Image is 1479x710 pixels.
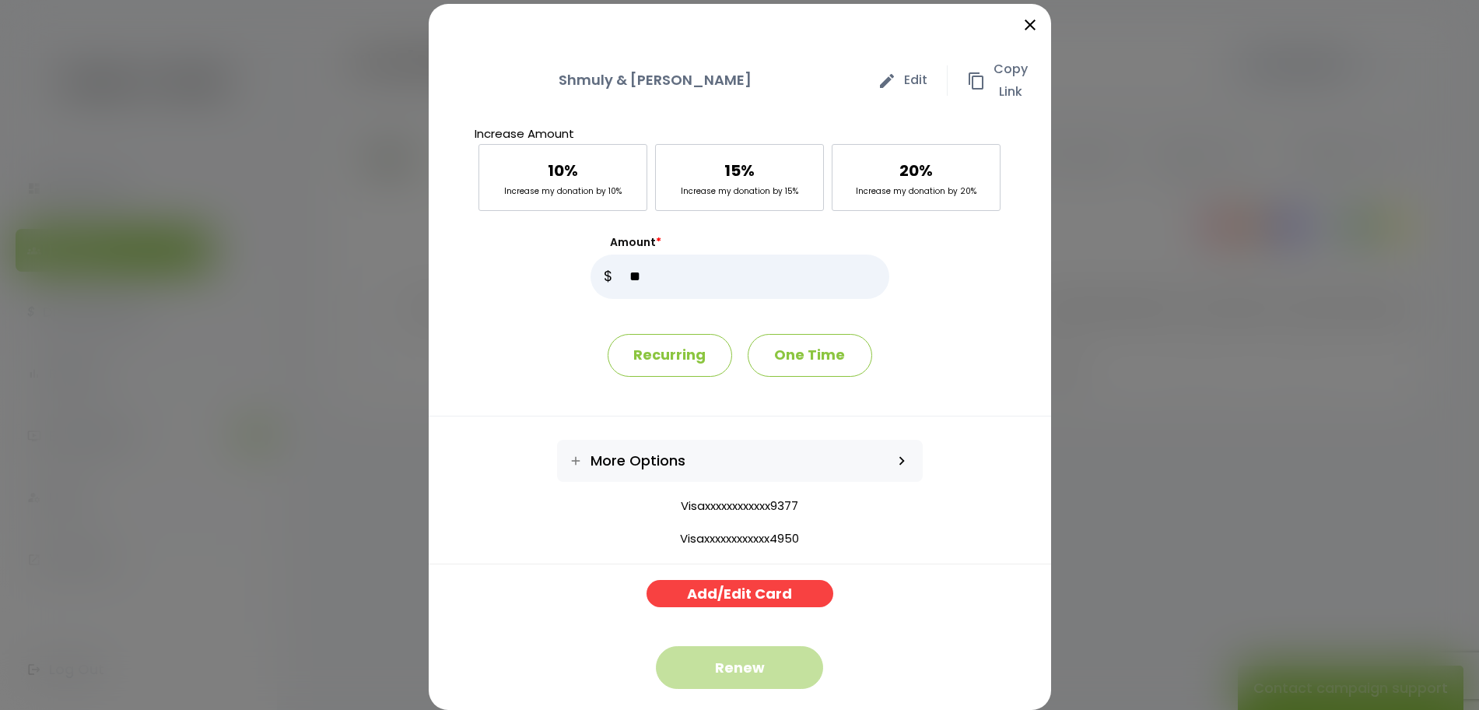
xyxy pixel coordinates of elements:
label: Amount [591,234,889,251]
p: Recurring [608,334,732,377]
option: Visaxxxxxxxxxxxx4950 [429,530,1051,548]
p: One Time [748,334,872,377]
span: Edit [904,69,927,92]
i: close [1021,16,1039,34]
p: Increase Amount [475,123,1004,144]
p: Increase my donation by 10% [504,185,622,199]
i: add [569,454,583,468]
p: 15% [724,156,755,185]
p: 20% [899,156,933,185]
a: Add/Edit Card [647,580,833,607]
p: 10% [548,156,578,185]
span: Copy Link [994,58,1028,104]
span: content_copy [967,72,986,90]
a: More Options [557,440,881,482]
p: Shmuly & [PERSON_NAME] [452,69,858,92]
a: edit Edit [858,65,948,96]
span: edit [878,72,896,90]
p: Increase my donation by 20% [856,185,976,199]
p: Increase my donation by 15% [681,185,798,199]
i: keyboard_arrow_right [893,452,910,469]
button: Renew [656,646,823,689]
p: $ [591,255,626,299]
option: Visaxxxxxxxxxxxx9377 [429,497,1051,515]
